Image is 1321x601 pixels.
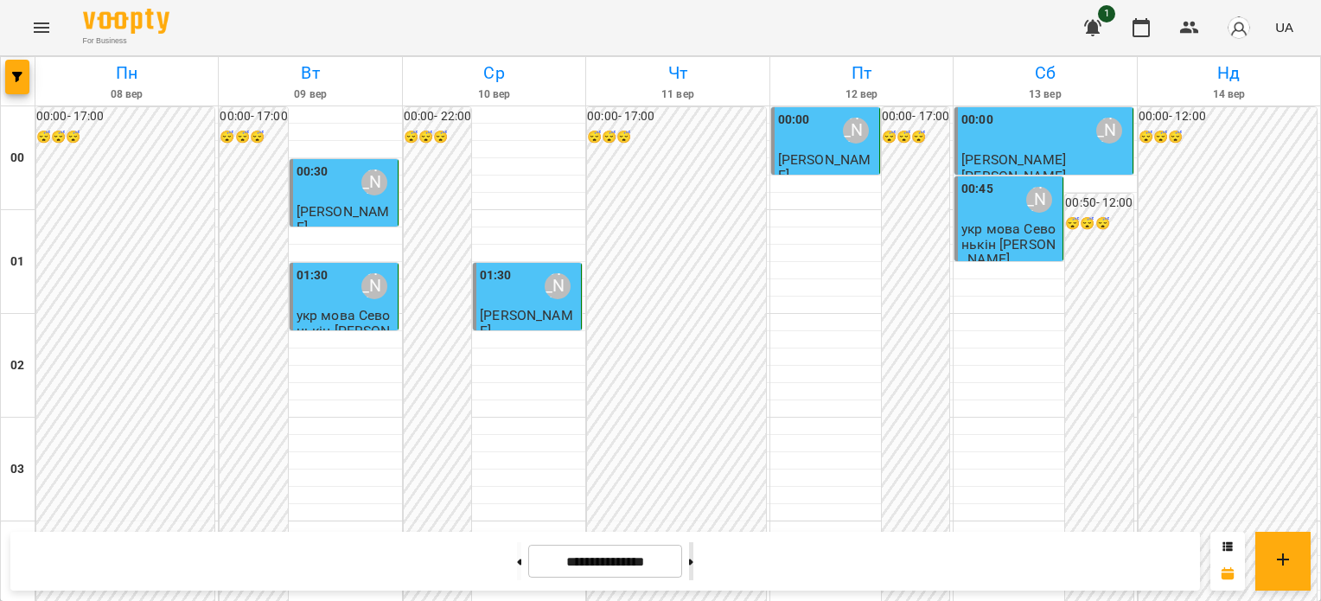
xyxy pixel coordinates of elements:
[961,151,1066,168] span: [PERSON_NAME]
[1065,194,1133,213] h6: 00:50 - 12:00
[1096,118,1122,144] div: Литвин Галина
[38,86,215,103] h6: 08 вер
[480,307,573,338] span: [PERSON_NAME]
[10,149,24,168] h6: 00
[956,86,1133,103] h6: 13 вер
[1268,11,1300,43] button: UA
[297,203,390,234] span: [PERSON_NAME]
[1026,187,1052,213] div: Литвин Галина
[587,107,765,126] h6: 00:00 - 17:00
[83,9,169,34] img: Voopty Logo
[587,128,765,147] h6: 😴😴😴
[778,151,871,182] span: [PERSON_NAME]
[297,163,329,182] label: 00:30
[773,60,950,86] h6: Пт
[1140,60,1318,86] h6: Нд
[1140,86,1318,103] h6: 14 вер
[21,7,62,48] button: Menu
[1098,5,1115,22] span: 1
[404,107,471,126] h6: 00:00 - 22:00
[297,266,329,285] label: 01:30
[961,221,1056,267] span: укр мова Севонькін [PERSON_NAME]
[778,111,810,130] label: 00:00
[83,35,169,47] span: For Business
[405,86,583,103] h6: 10 вер
[1275,18,1293,36] span: UA
[36,128,214,147] h6: 😴😴😴
[220,107,287,126] h6: 00:00 - 17:00
[404,128,471,147] h6: 😴😴😴
[480,266,512,285] label: 01:30
[545,273,571,299] div: Литвин Галина
[405,60,583,86] h6: Ср
[1065,214,1133,233] h6: 😴😴😴
[10,460,24,479] h6: 03
[843,118,869,144] div: Литвин Галина
[10,356,24,375] h6: 02
[961,169,1066,183] p: [PERSON_NAME]
[1139,107,1317,126] h6: 00:00 - 12:00
[961,180,993,199] label: 00:45
[10,253,24,272] h6: 01
[38,60,215,86] h6: Пн
[589,86,766,103] h6: 11 вер
[956,60,1133,86] h6: Сб
[36,107,214,126] h6: 00:00 - 17:00
[882,128,949,147] h6: 😴😴😴
[220,128,287,147] h6: 😴😴😴
[297,307,391,354] span: укр мова Севонькін [PERSON_NAME]
[221,86,399,103] h6: 09 вер
[361,273,387,299] div: Литвин Галина
[882,107,949,126] h6: 00:00 - 17:00
[589,60,766,86] h6: Чт
[773,86,950,103] h6: 12 вер
[221,60,399,86] h6: Вт
[1139,128,1317,147] h6: 😴😴😴
[961,111,993,130] label: 00:00
[1227,16,1251,40] img: avatar_s.png
[361,169,387,195] div: Литвин Галина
